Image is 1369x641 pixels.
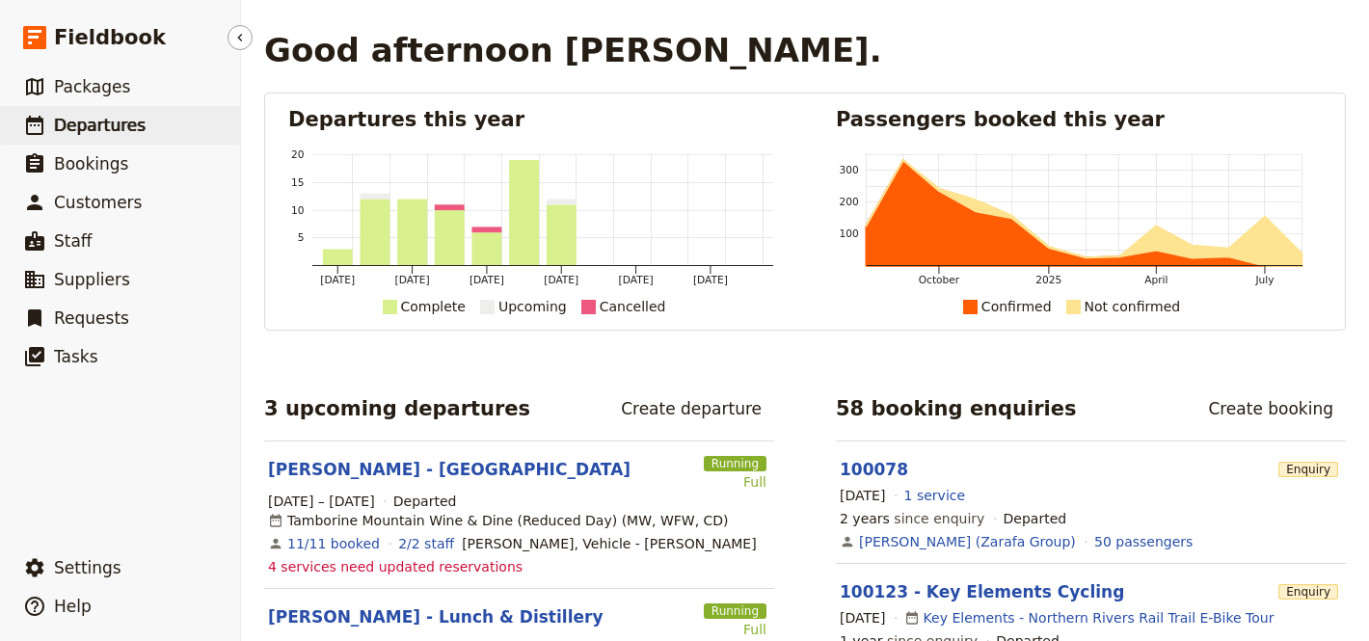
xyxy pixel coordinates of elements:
[1145,275,1168,287] tspan: April
[981,295,1052,318] div: Confirmed
[268,557,523,576] span: 4 services need updated reservations
[462,534,757,553] span: Oscar Kennedy Smith, Vehicle - Hertz Woodridge
[291,176,305,189] tspan: 15
[1004,509,1067,528] div: Departed
[840,460,908,479] a: 100078
[287,534,380,553] a: View the bookings for this departure
[704,620,766,639] div: Full
[228,25,253,50] button: Hide menu
[498,295,567,318] div: Upcoming
[619,275,654,287] tspan: [DATE]
[264,394,530,423] h2: 3 upcoming departures
[694,275,729,287] tspan: [DATE]
[840,608,885,628] span: [DATE]
[1256,275,1275,287] tspan: July
[839,196,859,208] tspan: 200
[268,458,631,481] a: [PERSON_NAME] - [GEOGRAPHIC_DATA]
[398,534,454,553] a: 2/2 staff
[291,148,305,161] tspan: 20
[54,154,128,174] span: Bookings
[1278,462,1338,477] span: Enquiry
[1036,275,1062,287] tspan: 2025
[54,77,130,96] span: Packages
[268,511,729,530] div: Tamborine Mountain Wine & Dine (Reduced Day) (MW, WFW, CD)
[840,486,885,505] span: [DATE]
[704,603,766,619] span: Running
[859,532,1076,551] a: [PERSON_NAME] (Zarafa Group)
[704,456,766,471] span: Running
[904,486,966,505] a: 1 service
[268,605,603,628] a: [PERSON_NAME] - Lunch & Distillery
[600,295,666,318] div: Cancelled
[924,608,1275,628] a: Key Elements - Northern Rivers Rail Trail E-Bike Tour
[395,275,430,287] tspan: [DATE]
[608,392,774,425] a: Create departure
[264,31,882,69] h1: Good afternoon [PERSON_NAME].
[54,597,92,616] span: Help
[298,232,305,245] tspan: 5
[839,228,859,241] tspan: 100
[704,472,766,492] div: Full
[54,23,166,52] span: Fieldbook
[54,308,129,328] span: Requests
[1278,584,1338,600] span: Enquiry
[54,231,93,251] span: Staff
[840,511,890,526] span: 2 years
[54,193,142,212] span: Customers
[1195,392,1346,425] a: Create booking
[288,105,774,134] h2: Departures this year
[839,164,859,176] tspan: 300
[268,492,375,511] span: [DATE] – [DATE]
[54,347,98,366] span: Tasks
[291,204,305,217] tspan: 10
[401,295,466,318] div: Complete
[1094,532,1193,551] a: View the passengers for this booking
[470,275,504,287] tspan: [DATE]
[320,275,355,287] tspan: [DATE]
[54,116,146,135] span: Departures
[54,270,130,289] span: Suppliers
[836,105,1322,134] h2: Passengers booked this year
[1085,295,1181,318] div: Not confirmed
[840,509,984,528] span: since enquiry
[836,394,1077,423] h2: 58 booking enquiries
[919,275,960,287] tspan: October
[840,582,1124,601] a: 100123 - Key Elements Cycling
[393,492,457,511] div: Departed
[54,558,121,577] span: Settings
[545,275,579,287] tspan: [DATE]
